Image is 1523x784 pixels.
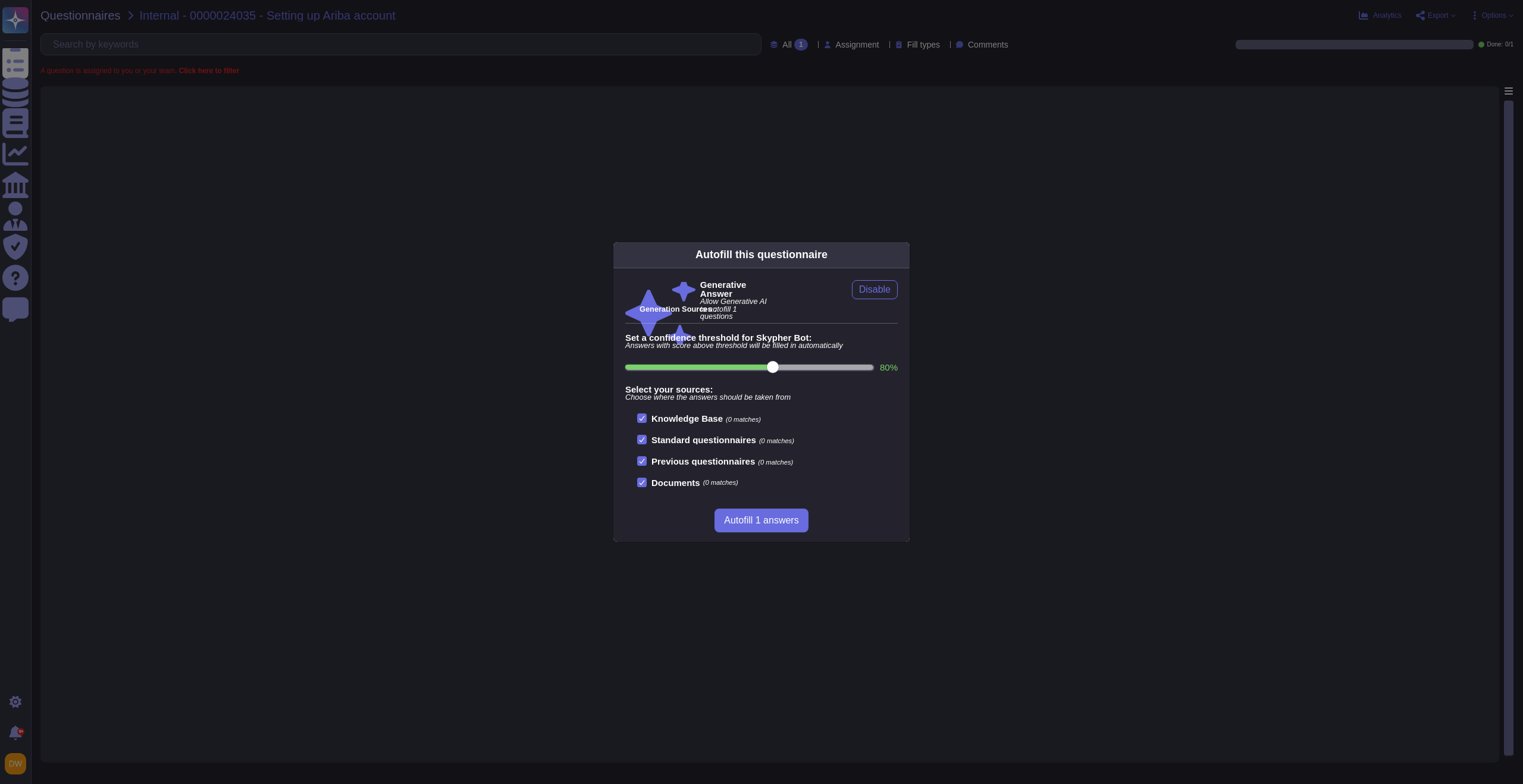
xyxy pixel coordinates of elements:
span: Allow Generative AI to autofill 1 questions [700,298,770,321]
span: Disable [859,285,891,294]
span: Choose where the answers should be taken from [625,394,898,402]
span: (0 matches) [759,437,794,444]
span: Answers with score above threshold will be filled in automatically [625,342,898,350]
span: (0 matches) [758,459,793,466]
button: Disable [852,280,898,299]
b: Previous questionnaires [651,456,755,466]
div: Autofill this questionnaire [695,247,828,263]
b: Generative Answer [700,280,770,298]
b: Knowledge Base [651,413,723,424]
span: (0 matches) [703,479,738,486]
b: Documents [651,478,700,487]
b: Standard questionnaires [651,435,756,445]
b: Set a confidence threshold for Skypher Bot: [625,333,898,342]
b: Generation Sources : [640,305,716,313]
b: Select your sources: [625,385,898,394]
span: (0 matches) [726,416,761,423]
button: Autofill 1 answers [715,509,808,532]
label: 80 % [880,363,898,372]
span: Autofill 1 answers [724,516,798,525]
